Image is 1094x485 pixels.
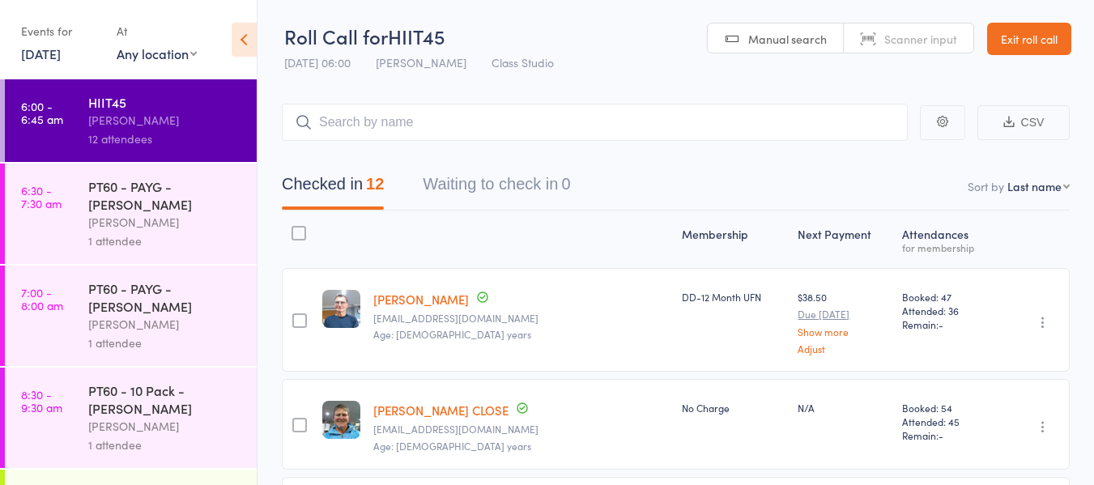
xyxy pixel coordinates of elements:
div: 12 [366,175,384,193]
span: Age: [DEMOGRAPHIC_DATA] years [373,439,531,453]
a: Adjust [798,343,889,354]
img: image1741995163.png [322,401,360,439]
button: CSV [977,105,1070,140]
div: DD-12 Month UFN [682,290,785,304]
a: Show more [798,326,889,337]
div: Membership [675,218,791,261]
span: Roll Call for [284,23,388,49]
a: 6:00 -6:45 amHIIT45[PERSON_NAME]12 attendees [5,79,257,162]
small: Due [DATE] [798,308,889,320]
time: 8:30 - 9:30 am [21,388,62,414]
span: - [939,317,943,331]
span: [DATE] 06:00 [284,54,351,70]
div: 12 attendees [88,130,243,148]
small: mal_callaghan@hotmail.com [373,313,669,324]
div: [PERSON_NAME] [88,213,243,232]
div: $38.50 [798,290,889,354]
span: Remain: [902,428,992,442]
span: Attended: 36 [902,304,992,317]
a: [PERSON_NAME] [373,291,469,308]
div: [PERSON_NAME] [88,111,243,130]
div: PT60 - PAYG - [PERSON_NAME] [88,279,243,315]
span: Remain: [902,317,992,331]
span: Booked: 47 [902,290,992,304]
input: Search by name [282,104,908,141]
button: Checked in12 [282,167,384,210]
div: Events for [21,18,100,45]
div: At [117,18,197,45]
div: N/A [798,401,889,415]
a: 8:30 -9:30 amPT60 - 10 Pack - [PERSON_NAME][PERSON_NAME]1 attendee [5,368,257,468]
div: Atten­dances [896,218,998,261]
a: 6:30 -7:30 amPT60 - PAYG - [PERSON_NAME][PERSON_NAME]1 attendee [5,164,257,264]
div: Last name [1007,178,1062,194]
div: 1 attendee [88,334,243,352]
div: for membership [902,242,992,253]
a: 7:00 -8:00 amPT60 - PAYG - [PERSON_NAME][PERSON_NAME]1 attendee [5,266,257,366]
a: [DATE] [21,45,61,62]
time: 6:00 - 6:45 am [21,100,63,126]
div: Next Payment [791,218,896,261]
div: HIIT45 [88,93,243,111]
span: HIIT45 [388,23,445,49]
a: Exit roll call [987,23,1071,55]
div: Any location [117,45,197,62]
span: Attended: 45 [902,415,992,428]
div: No Charge [682,401,785,415]
span: Scanner input [884,31,957,47]
span: Booked: 54 [902,401,992,415]
div: 1 attendee [88,436,243,454]
time: 7:00 - 8:00 am [21,286,63,312]
div: PT60 - 10 Pack - [PERSON_NAME] [88,381,243,417]
button: Waiting to check in0 [423,167,570,210]
div: 0 [561,175,570,193]
img: image1741991466.png [322,290,360,328]
span: Class Studio [492,54,554,70]
label: Sort by [968,178,1004,194]
span: [PERSON_NAME] [376,54,466,70]
div: [PERSON_NAME] [88,315,243,334]
div: [PERSON_NAME] [88,417,243,436]
span: Age: [DEMOGRAPHIC_DATA] years [373,327,531,341]
small: vickclose5@gmail.com [373,423,669,435]
div: PT60 - PAYG - [PERSON_NAME] [88,177,243,213]
a: [PERSON_NAME] CLOSE [373,402,509,419]
span: Manual search [748,31,827,47]
span: - [939,428,943,442]
div: 1 attendee [88,232,243,250]
time: 6:30 - 7:30 am [21,184,62,210]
